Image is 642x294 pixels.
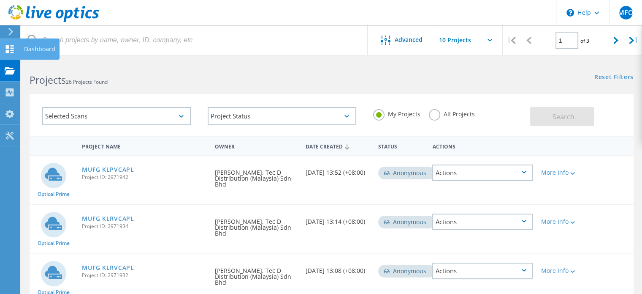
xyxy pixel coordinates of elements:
[82,167,134,173] a: MUFG KLPVCAPL
[8,18,99,24] a: Live Optics Dashboard
[503,25,520,55] div: |
[432,214,533,230] div: Actions
[530,107,594,126] button: Search
[566,9,574,16] svg: \n
[432,263,533,279] div: Actions
[78,138,211,154] div: Project Name
[21,25,368,55] input: Search projects by name, owner, ID, company, etc
[211,156,301,196] div: [PERSON_NAME], Tec D Distribution (Malaysia) Sdn Bhd
[594,74,634,81] a: Reset Filters
[82,216,134,222] a: MUFG KLRVCAPL
[301,205,374,233] div: [DATE] 13:14 (+08:00)
[432,165,533,181] div: Actions
[301,156,374,184] div: [DATE] 13:52 (+08:00)
[38,192,70,197] span: Optical Prime
[429,109,475,117] label: All Projects
[208,107,356,125] div: Project Status
[24,46,55,52] div: Dashboard
[301,138,374,154] div: Date Created
[541,219,581,225] div: More Info
[553,112,574,121] span: Search
[428,138,537,154] div: Actions
[82,224,206,229] span: Project ID: 2971934
[82,273,206,278] span: Project ID: 2971932
[211,254,301,294] div: [PERSON_NAME], Tec D Distribution (Malaysia) Sdn Bhd
[541,170,581,176] div: More Info
[395,37,423,43] span: Advanced
[82,265,134,271] a: MUFG KLRVCAPL
[373,109,420,117] label: My Projects
[378,265,435,278] div: Anonymous
[378,216,435,228] div: Anonymous
[66,78,108,85] span: 26 Projects Found
[30,73,66,87] b: Projects
[42,107,191,125] div: Selected Scans
[625,25,642,55] div: |
[211,138,301,154] div: Owner
[374,138,428,154] div: Status
[378,167,435,179] div: Anonymous
[541,268,581,274] div: More Info
[618,9,634,16] span: MFO
[580,37,589,44] span: of 3
[38,241,70,246] span: Optical Prime
[301,254,374,282] div: [DATE] 13:08 (+08:00)
[211,205,301,245] div: [PERSON_NAME], Tec D Distribution (Malaysia) Sdn Bhd
[82,175,206,180] span: Project ID: 2971942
